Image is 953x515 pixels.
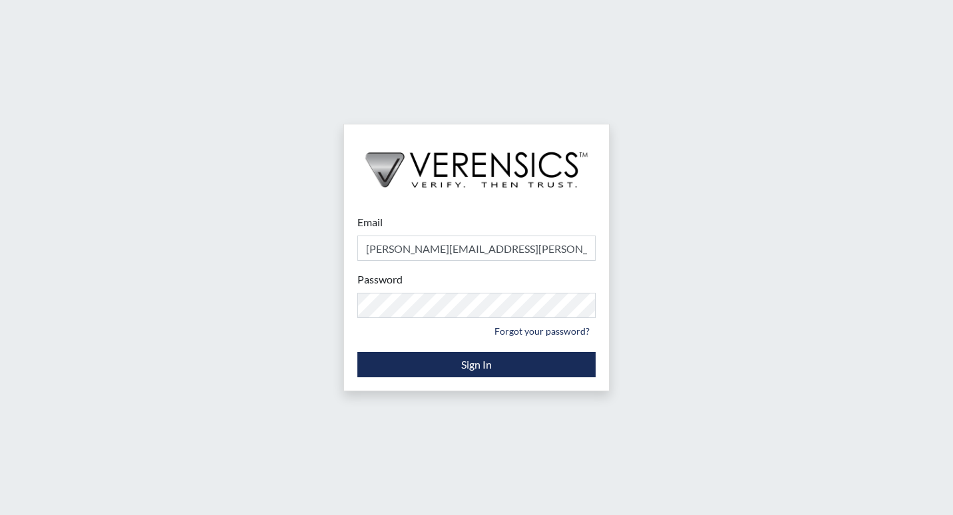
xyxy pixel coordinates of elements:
label: Password [357,271,403,287]
a: Forgot your password? [488,321,596,341]
input: Email [357,236,596,261]
label: Email [357,214,383,230]
img: logo-wide-black.2aad4157.png [344,124,609,202]
button: Sign In [357,352,596,377]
